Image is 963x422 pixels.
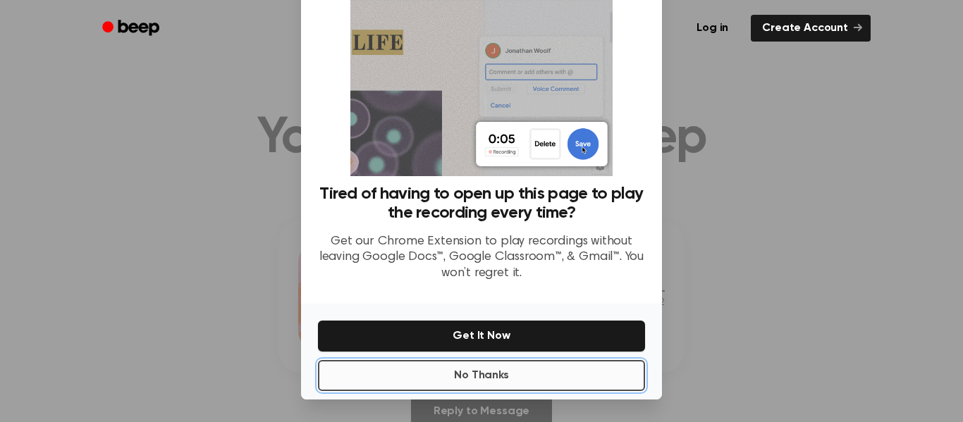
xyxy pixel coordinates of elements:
[751,15,871,42] a: Create Account
[682,12,742,44] a: Log in
[318,234,645,282] p: Get our Chrome Extension to play recordings without leaving Google Docs™, Google Classroom™, & Gm...
[318,360,645,391] button: No Thanks
[318,185,645,223] h3: Tired of having to open up this page to play the recording every time?
[318,321,645,352] button: Get It Now
[92,15,172,42] a: Beep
